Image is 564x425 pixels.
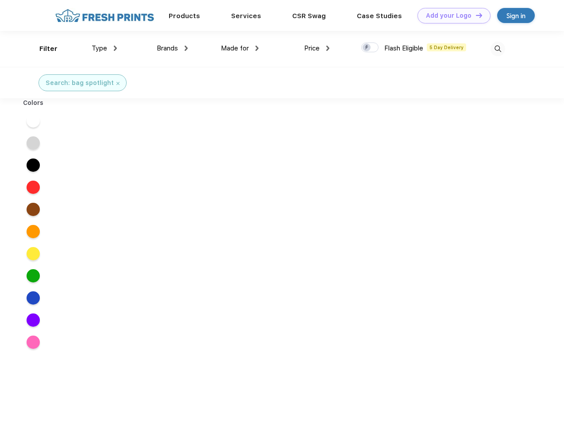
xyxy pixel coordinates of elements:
[116,82,120,85] img: filter_cancel.svg
[16,98,50,108] div: Colors
[221,44,249,52] span: Made for
[506,11,525,21] div: Sign in
[92,44,107,52] span: Type
[39,44,58,54] div: Filter
[476,13,482,18] img: DT
[185,46,188,51] img: dropdown.png
[426,12,471,19] div: Add your Logo
[384,44,423,52] span: Flash Eligible
[53,8,157,23] img: fo%20logo%202.webp
[427,43,466,51] span: 5 Day Delivery
[491,42,505,56] img: desktop_search.svg
[304,44,320,52] span: Price
[169,12,200,20] a: Products
[497,8,535,23] a: Sign in
[326,46,329,51] img: dropdown.png
[255,46,259,51] img: dropdown.png
[114,46,117,51] img: dropdown.png
[157,44,178,52] span: Brands
[46,78,114,88] div: Search: bag spotlight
